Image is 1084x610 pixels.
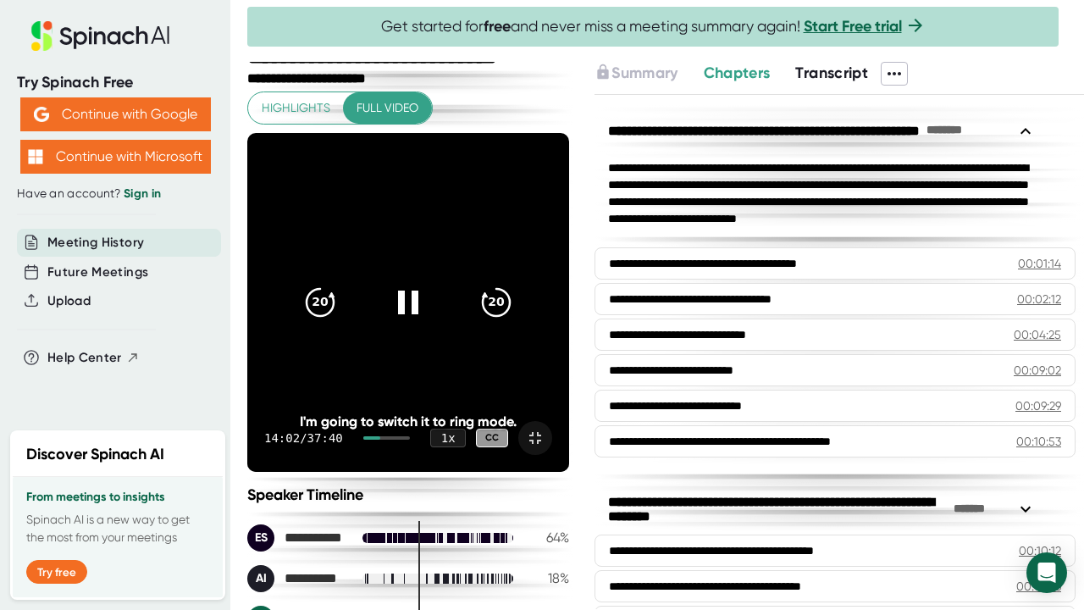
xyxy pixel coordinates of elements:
[484,17,511,36] b: free
[1019,542,1061,559] div: 00:10:12
[47,233,144,252] button: Meeting History
[527,570,569,586] div: 18 %
[476,429,508,448] div: CC
[357,97,418,119] span: Full video
[804,17,902,36] a: Start Free trial
[1016,578,1061,595] div: 00:10:53
[343,92,432,124] button: Full video
[17,73,213,92] div: Try Spinach Free
[247,485,569,504] div: Speaker Timeline
[17,186,213,202] div: Have an account?
[381,17,926,36] span: Get started for and never miss a meeting summary again!
[1014,326,1061,343] div: 00:04:25
[20,97,211,131] button: Continue with Google
[795,62,868,85] button: Transcript
[1017,291,1061,308] div: 00:02:12
[1016,433,1061,450] div: 00:10:53
[595,62,677,85] button: Summary
[26,511,209,546] p: Spinach AI is a new way to get the most from your meetings
[247,565,274,592] div: AI
[611,64,677,82] span: Summary
[247,524,349,552] div: Ed Scirbona
[704,62,771,85] button: Chapters
[26,491,209,504] h3: From meetings to insights
[1014,362,1061,379] div: 00:09:02
[262,97,330,119] span: Highlights
[264,431,343,445] div: 14:02 / 37:40
[430,429,466,447] div: 1 x
[47,263,148,282] button: Future Meetings
[47,348,122,368] span: Help Center
[279,413,537,430] div: I'm going to switch it to ring mode.
[527,530,569,546] div: 64 %
[124,186,161,201] a: Sign in
[1026,552,1067,593] div: Open Intercom Messenger
[1018,255,1061,272] div: 00:01:14
[248,92,344,124] button: Highlights
[26,443,164,466] h2: Discover Spinach AI
[47,348,140,368] button: Help Center
[595,62,703,86] div: Upgrade to access
[34,107,49,122] img: Aehbyd4JwY73AAAAAElFTkSuQmCC
[704,64,771,82] span: Chapters
[795,64,868,82] span: Transcript
[47,291,91,311] button: Upload
[247,524,274,552] div: ES
[247,565,349,592] div: Adak Ilker
[1015,397,1061,414] div: 00:09:29
[26,560,87,584] button: Try free
[20,140,211,174] button: Continue with Microsoft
